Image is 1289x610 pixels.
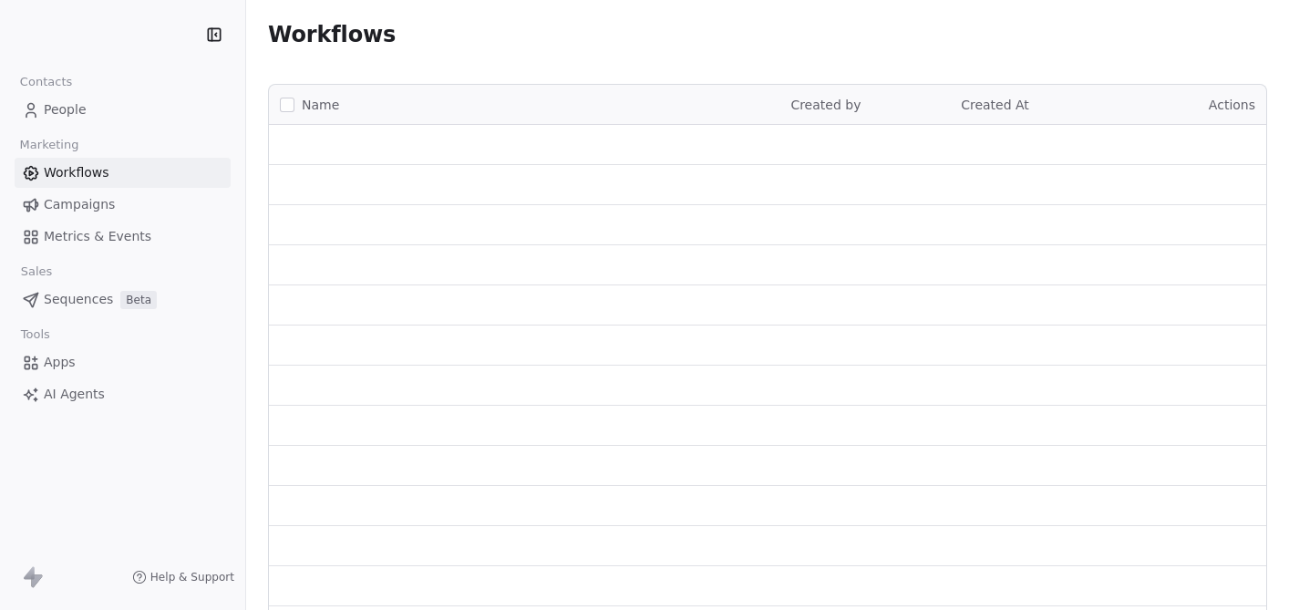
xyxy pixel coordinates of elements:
span: Tools [13,321,57,348]
a: Apps [15,347,231,377]
span: Name [302,96,339,115]
span: Actions [1209,98,1255,112]
span: Help & Support [150,570,234,584]
a: Workflows [15,158,231,188]
span: Marketing [12,131,87,159]
span: Metrics & Events [44,227,151,246]
a: AI Agents [15,379,231,409]
span: Campaigns [44,195,115,214]
a: People [15,95,231,125]
span: Apps [44,353,76,372]
span: AI Agents [44,385,105,404]
a: Campaigns [15,190,231,220]
span: Beta [120,291,157,309]
span: Sequences [44,290,113,309]
span: Sales [13,258,60,285]
span: Contacts [12,68,80,96]
span: Created by [790,98,861,112]
span: Created At [961,98,1029,112]
span: People [44,100,87,119]
span: Workflows [268,22,396,47]
a: Metrics & Events [15,222,231,252]
a: Help & Support [132,570,234,584]
span: Workflows [44,163,109,182]
a: SequencesBeta [15,284,231,315]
